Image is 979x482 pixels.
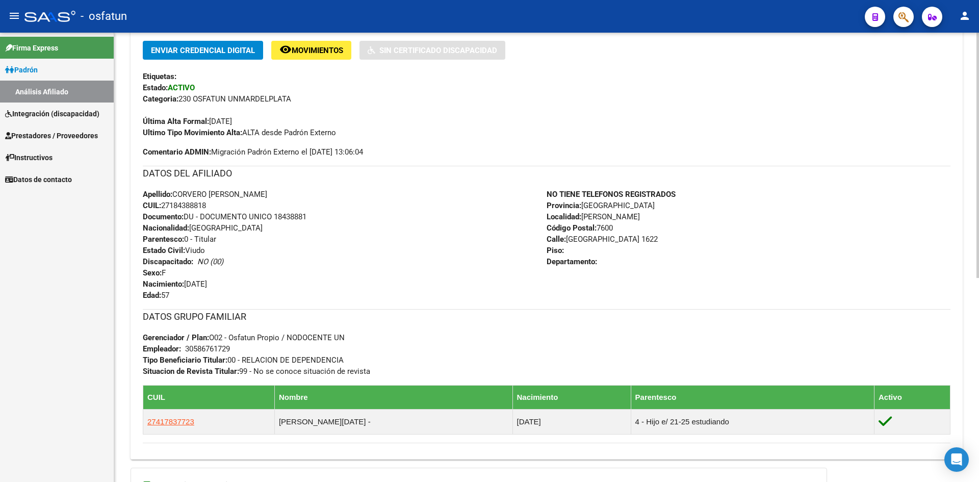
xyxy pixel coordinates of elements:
span: Migración Padrón Externo el [DATE] 13:06:04 [143,146,363,158]
strong: Estado: [143,83,168,92]
span: Sin Certificado Discapacidad [379,46,497,55]
span: 57 [143,291,169,300]
strong: Código Postal: [547,223,597,233]
strong: Nacimiento: [143,280,184,289]
span: Prestadores / Proveedores [5,130,98,141]
span: [DATE] [143,280,207,289]
mat-icon: remove_red_eye [279,43,292,56]
span: O02 - Osfatun Propio / NODOCENTE UN [143,333,345,342]
div: 30586761729 [185,343,230,354]
strong: Empleador: [143,344,181,353]
th: CUIL [143,385,275,409]
strong: Categoria: [143,94,178,104]
strong: Etiquetas: [143,72,176,81]
button: Movimientos [271,41,351,60]
span: [DATE] [143,117,232,126]
h3: DATOS DEL AFILIADO [143,166,950,181]
span: [PERSON_NAME] [547,212,640,221]
strong: Estado Civil: [143,246,185,255]
strong: Tipo Beneficiario Titular: [143,356,227,365]
td: [DATE] [512,409,631,434]
strong: Piso: [547,246,564,255]
strong: Nacionalidad: [143,223,189,233]
span: 0 - Titular [143,235,216,244]
span: ALTA desde Padrón Externo [143,128,336,137]
div: 230 OSFATUN UNMARDELPLATA [143,93,950,105]
button: Enviar Credencial Digital [143,41,263,60]
span: [GEOGRAPHIC_DATA] [547,201,655,210]
span: DU - DOCUMENTO UNICO 18438881 [143,212,306,221]
strong: Sexo: [143,268,162,277]
button: Sin Certificado Discapacidad [359,41,505,60]
strong: Provincia: [547,201,581,210]
strong: Discapacitado: [143,257,193,266]
span: 99 - No se conoce situación de revista [143,367,370,376]
strong: NO TIENE TELEFONOS REGISTRADOS [547,190,676,199]
span: Integración (discapacidad) [5,108,99,119]
td: 4 - Hijo e/ 21-25 estudiando [631,409,874,434]
span: Datos de contacto [5,174,72,185]
strong: Documento: [143,212,184,221]
mat-icon: menu [8,10,20,22]
strong: Edad: [143,291,161,300]
strong: Comentario ADMIN: [143,147,211,157]
td: [PERSON_NAME][DATE] - [274,409,512,434]
span: Firma Express [5,42,58,54]
span: 27184388818 [143,201,206,210]
strong: Gerenciador / Plan: [143,333,209,342]
th: Nombre [274,385,512,409]
strong: Localidad: [547,212,581,221]
span: [GEOGRAPHIC_DATA] 1622 [547,235,658,244]
strong: Situacion de Revista Titular: [143,367,239,376]
strong: Última Alta Formal: [143,117,209,126]
div: Open Intercom Messenger [944,447,969,472]
span: [GEOGRAPHIC_DATA] [143,223,263,233]
span: 00 - RELACION DE DEPENDENCIA [143,356,344,365]
span: Viudo [143,246,205,255]
strong: Departamento: [547,257,597,266]
span: F [143,268,166,277]
th: Activo [874,385,950,409]
h3: DATOS GRUPO FAMILIAR [143,310,950,324]
i: NO (00) [197,257,223,266]
th: Nacimiento [512,385,631,409]
span: Enviar Credencial Digital [151,46,255,55]
span: Padrón [5,64,38,75]
span: 7600 [547,223,613,233]
th: Parentesco [631,385,874,409]
span: CORVERO [PERSON_NAME] [143,190,267,199]
strong: ACTIVO [168,83,195,92]
span: 27417837723 [147,417,194,426]
strong: Parentesco: [143,235,184,244]
span: - osfatun [81,5,127,28]
strong: Apellido: [143,190,172,199]
strong: Ultimo Tipo Movimiento Alta: [143,128,242,137]
span: Instructivos [5,152,53,163]
strong: CUIL: [143,201,161,210]
span: Movimientos [292,46,343,55]
strong: Calle: [547,235,566,244]
mat-icon: person [959,10,971,22]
